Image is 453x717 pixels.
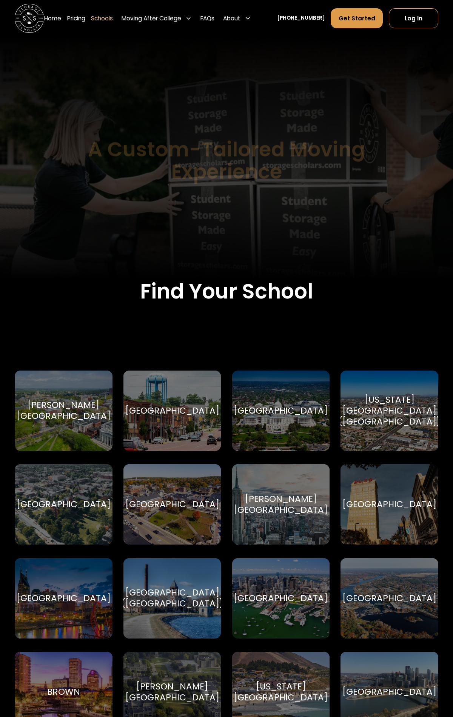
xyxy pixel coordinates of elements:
[91,8,113,28] a: Schools
[234,681,328,703] div: [US_STATE][GEOGRAPHIC_DATA]
[44,8,61,28] a: Home
[341,371,438,451] a: Go to selected school
[17,400,111,422] div: [PERSON_NAME][GEOGRAPHIC_DATA]
[125,499,219,510] div: [GEOGRAPHIC_DATA]
[220,8,254,28] div: About
[232,558,330,639] a: Go to selected school
[15,464,112,545] a: Go to selected school
[15,4,44,33] img: Storage Scholars main logo
[123,558,221,639] a: Go to selected school
[123,464,221,545] a: Go to selected school
[119,8,195,28] div: Moving After College
[51,138,402,183] h1: A Custom-Tailored Moving Experience
[342,686,436,697] div: [GEOGRAPHIC_DATA]
[341,558,438,639] a: Go to selected school
[331,8,383,28] a: Get Started
[342,499,436,510] div: [GEOGRAPHIC_DATA]
[15,558,112,639] a: Go to selected school
[15,371,112,451] a: Go to selected school
[47,686,80,697] div: Brown
[232,371,330,451] a: Go to selected school
[125,681,219,703] div: [PERSON_NAME][GEOGRAPHIC_DATA]
[125,405,219,416] div: [GEOGRAPHIC_DATA]
[342,593,436,604] div: [GEOGRAPHIC_DATA]
[17,593,111,604] div: [GEOGRAPHIC_DATA]
[122,14,181,23] div: Moving After College
[234,405,328,416] div: [GEOGRAPHIC_DATA]
[123,371,221,451] a: Go to selected school
[234,593,328,604] div: [GEOGRAPHIC_DATA]
[200,8,214,28] a: FAQs
[338,394,441,427] div: [US_STATE][GEOGRAPHIC_DATA] ([GEOGRAPHIC_DATA])
[277,14,325,22] a: [PHONE_NUMBER]
[121,587,223,609] div: [GEOGRAPHIC_DATA] ([GEOGRAPHIC_DATA])
[15,279,439,304] h2: Find Your School
[341,464,438,545] a: Go to selected school
[232,464,330,545] a: Go to selected school
[389,8,439,28] a: Log In
[17,499,111,510] div: [GEOGRAPHIC_DATA]
[234,494,328,515] div: [PERSON_NAME][GEOGRAPHIC_DATA]
[223,14,240,23] div: About
[67,8,85,28] a: Pricing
